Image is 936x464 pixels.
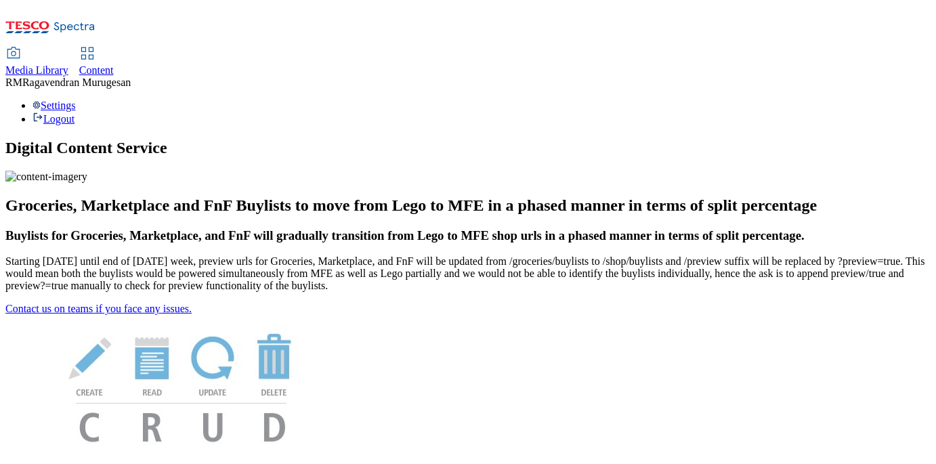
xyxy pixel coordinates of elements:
img: content-imagery [5,171,87,183]
a: Content [79,48,114,77]
a: Contact us on teams if you face any issues. [5,303,192,314]
span: Content [79,64,114,76]
a: Media Library [5,48,68,77]
h2: Groceries, Marketplace and FnF Buylists to move from Lego to MFE in a phased manner in terms of s... [5,196,931,215]
img: News Image [5,315,358,457]
a: Settings [33,100,76,111]
span: RM [5,77,22,88]
a: Logout [33,113,75,125]
p: Starting [DATE] until end of [DATE] week, preview urls for Groceries, Marketplace, and FnF will b... [5,255,931,292]
span: Media Library [5,64,68,76]
h1: Digital Content Service [5,139,931,157]
h3: Buylists for Groceries, Marketplace, and FnF will gradually transition from Lego to MFE shop urls... [5,228,931,243]
span: Ragavendran Murugesan [22,77,131,88]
